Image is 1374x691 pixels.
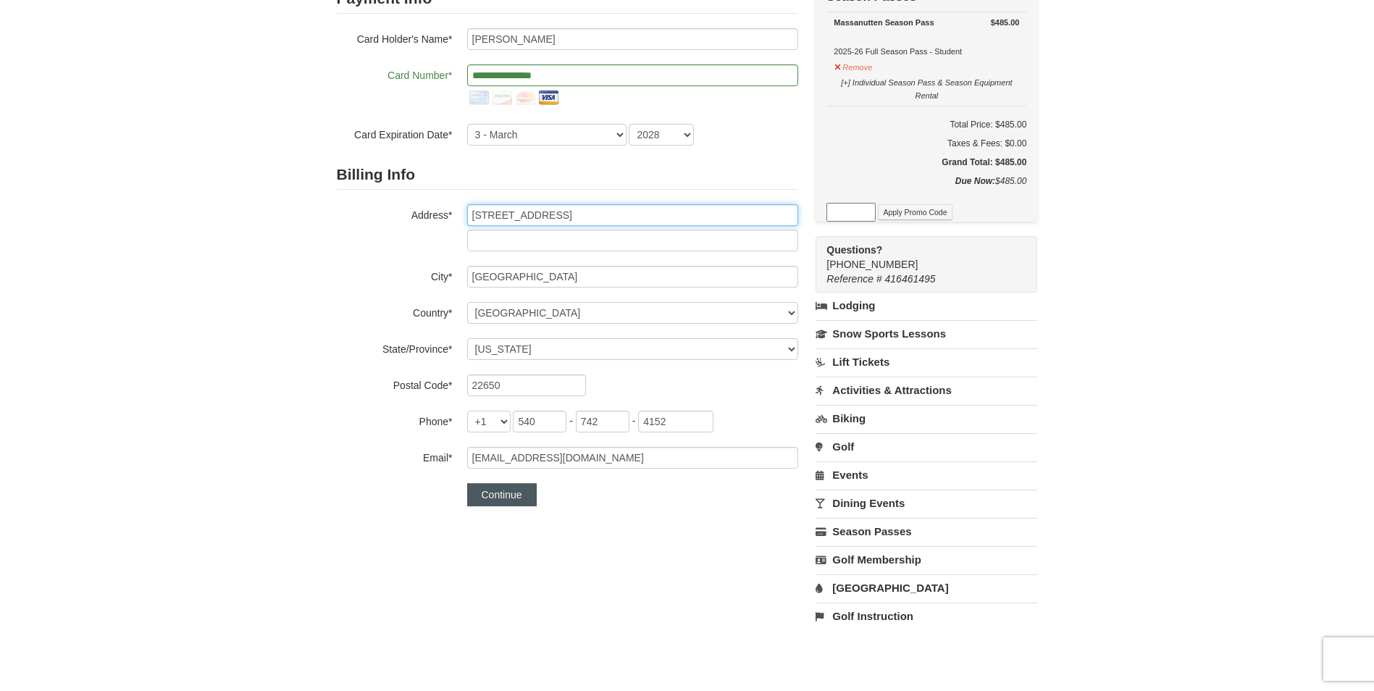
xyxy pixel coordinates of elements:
[337,302,453,320] label: Country*
[569,415,573,427] span: -
[337,374,453,393] label: Postal Code*
[834,56,873,75] button: Remove
[337,447,453,465] label: Email*
[816,603,1037,629] a: Golf Instruction
[337,338,453,356] label: State/Province*
[816,348,1037,375] a: Lift Tickets
[537,86,560,109] img: visa.png
[816,293,1037,319] a: Lodging
[834,15,1019,59] div: 2025-26 Full Season Pass - Student
[514,86,537,109] img: mastercard.png
[816,377,1037,403] a: Activities & Attractions
[885,273,936,285] span: 416461495
[826,117,1026,132] h6: Total Price: $485.00
[638,411,713,432] input: xxxx
[337,411,453,429] label: Phone*
[467,86,490,109] img: amex.png
[467,204,798,226] input: Billing Info
[513,411,566,432] input: xxx
[632,415,636,427] span: -
[337,266,453,284] label: City*
[467,483,537,506] button: Continue
[834,72,1019,103] button: [+] Individual Season Pass & Season Equipment Rental
[337,64,453,83] label: Card Number*
[878,204,952,220] button: Apply Promo Code
[467,374,586,396] input: Postal Code
[337,124,453,142] label: Card Expiration Date*
[826,174,1026,203] div: $485.00
[826,244,882,256] strong: Questions?
[991,15,1020,30] strong: $485.00
[816,574,1037,601] a: [GEOGRAPHIC_DATA]
[834,15,1019,30] div: Massanutten Season Pass
[816,405,1037,432] a: Biking
[816,546,1037,573] a: Golf Membership
[467,266,798,288] input: City
[490,86,514,109] img: discover.png
[816,320,1037,347] a: Snow Sports Lessons
[816,518,1037,545] a: Season Passes
[955,176,995,186] strong: Due Now:
[826,243,1011,270] span: [PHONE_NUMBER]
[826,273,881,285] span: Reference #
[826,136,1026,151] div: Taxes & Fees: $0.00
[576,411,629,432] input: xxx
[816,461,1037,488] a: Events
[467,28,798,50] input: Card Holder Name
[337,160,798,190] h2: Billing Info
[467,447,798,469] input: Email
[816,490,1037,516] a: Dining Events
[826,155,1026,169] h5: Grand Total: $485.00
[337,28,453,46] label: Card Holder's Name*
[337,204,453,222] label: Address*
[816,433,1037,460] a: Golf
